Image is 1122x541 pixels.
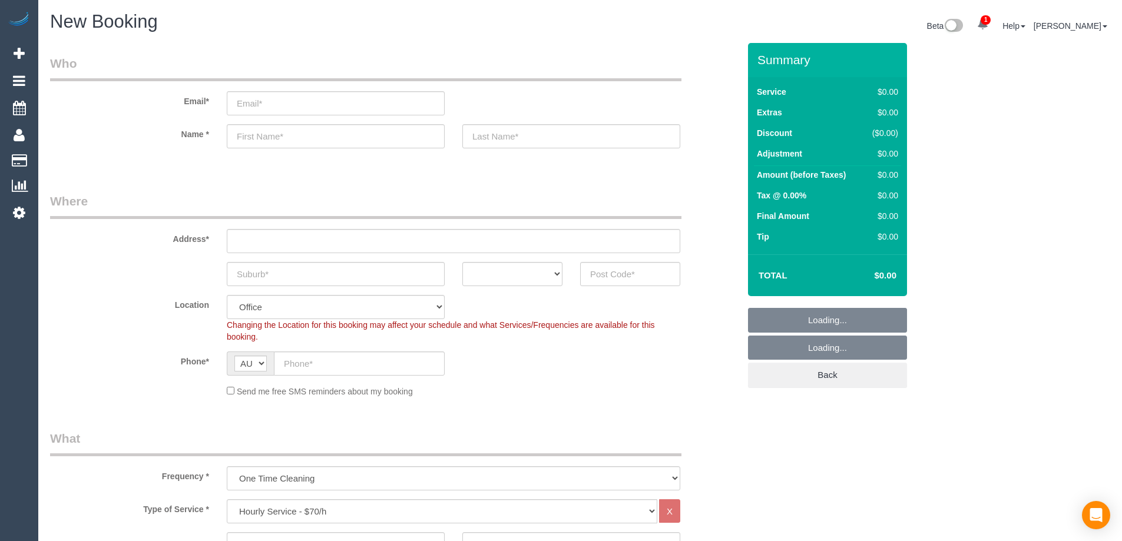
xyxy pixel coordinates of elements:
[944,19,963,34] img: New interface
[867,148,898,160] div: $0.00
[50,192,681,219] legend: Where
[274,351,445,376] input: Phone*
[757,210,809,222] label: Final Amount
[41,466,218,482] label: Frequency *
[1034,21,1107,31] a: [PERSON_NAME]
[867,107,898,118] div: $0.00
[41,91,218,107] label: Email*
[757,169,846,181] label: Amount (before Taxes)
[227,262,445,286] input: Suburb*
[50,430,681,456] legend: What
[867,86,898,98] div: $0.00
[50,55,681,81] legend: Who
[227,124,445,148] input: First Name*
[462,124,680,148] input: Last Name*
[237,387,413,396] span: Send me free SMS reminders about my booking
[41,229,218,245] label: Address*
[1082,501,1110,529] div: Open Intercom Messenger
[757,86,786,98] label: Service
[757,190,806,201] label: Tax @ 0.00%
[981,15,991,25] span: 1
[227,320,655,341] span: Changing the Location for this booking may affect your schedule and what Services/Frequencies are...
[41,499,218,515] label: Type of Service *
[7,12,31,28] img: Automaid Logo
[757,53,901,67] h3: Summary
[867,210,898,222] div: $0.00
[748,363,907,387] a: Back
[867,169,898,181] div: $0.00
[867,127,898,139] div: ($0.00)
[839,271,896,281] h4: $0.00
[971,12,994,38] a: 1
[580,262,680,286] input: Post Code*
[227,91,445,115] input: Email*
[757,148,802,160] label: Adjustment
[1002,21,1025,31] a: Help
[759,270,787,280] strong: Total
[50,11,158,32] span: New Booking
[41,351,218,367] label: Phone*
[41,124,218,140] label: Name *
[867,190,898,201] div: $0.00
[927,21,964,31] a: Beta
[757,231,769,243] label: Tip
[41,295,218,311] label: Location
[757,127,792,139] label: Discount
[867,231,898,243] div: $0.00
[757,107,782,118] label: Extras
